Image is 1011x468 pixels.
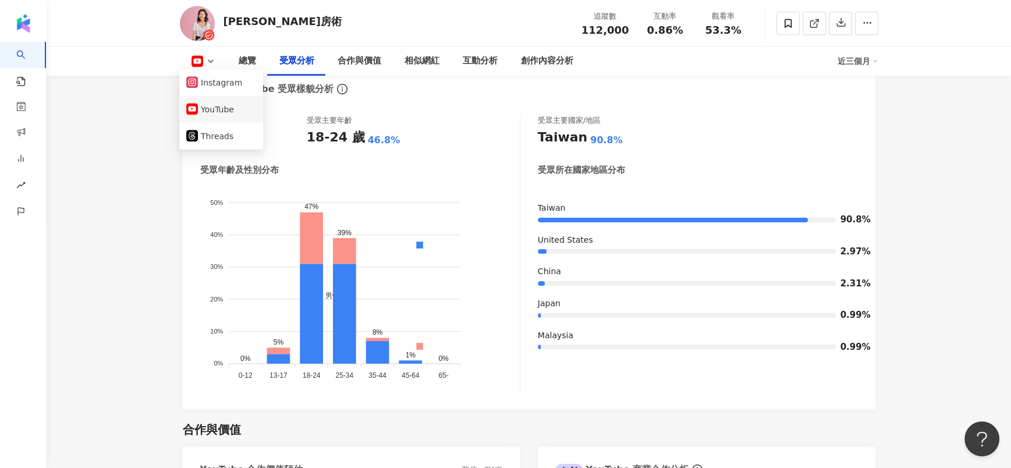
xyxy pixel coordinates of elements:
tspan: 40% [210,231,223,238]
tspan: 0% [214,360,223,367]
tspan: 25-34 [335,371,353,380]
tspan: 35-44 [368,371,386,380]
span: 0.99% [840,311,858,320]
button: Threads [186,128,256,144]
span: 53.3% [705,24,741,36]
span: 2.31% [840,279,858,288]
div: 合作與價值 [338,54,381,68]
div: 受眾分析 [279,54,314,68]
div: Japan [538,298,858,310]
div: 18-24 歲 [307,129,365,147]
a: search [16,42,40,87]
button: YouTube [186,101,256,118]
div: United States [538,235,858,246]
div: 創作內容分析 [521,54,573,68]
span: 112,000 [581,24,629,36]
div: 相似網紅 [405,54,439,68]
div: 受眾所在國家地區分布 [538,164,625,176]
div: 追蹤數 [581,10,629,22]
span: 0.86% [647,24,683,36]
div: 合作與價值 [183,421,241,438]
div: 46.8% [368,134,400,147]
div: 總覽 [239,54,256,68]
div: YouTube 受眾樣貌分析 [200,83,334,95]
div: Taiwan [538,203,858,214]
div: 受眾主要年齡 [307,115,352,126]
img: KOL Avatar [180,6,215,41]
div: Taiwan [538,129,587,147]
div: 互動率 [643,10,687,22]
span: info-circle [335,82,349,96]
img: logo icon [14,14,33,33]
div: 近三個月 [838,52,878,70]
div: [PERSON_NAME]房術 [224,14,342,29]
tspan: 45-64 [401,371,419,380]
div: 受眾年齡及性別分布 [200,164,279,176]
iframe: Help Scout Beacon - Open [964,421,999,456]
div: Malaysia [538,330,858,342]
span: 2.97% [840,247,858,256]
tspan: 18-24 [302,371,320,380]
tspan: 50% [210,199,223,206]
span: 90.8% [840,215,858,224]
tspan: 10% [210,328,223,335]
div: 90.8% [590,134,623,147]
tspan: 30% [210,264,223,271]
div: 受眾主要國家/地區 [538,115,601,126]
span: 0.99% [840,343,858,352]
tspan: 0-12 [238,371,252,380]
tspan: 65- [438,371,448,380]
div: China [538,266,858,278]
span: rise [16,173,26,200]
tspan: 20% [210,296,223,303]
div: 觀看率 [701,10,746,22]
button: Instagram [186,75,256,91]
div: 互動分析 [463,54,498,68]
tspan: 13-17 [269,371,288,380]
span: 男性 [317,292,339,300]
